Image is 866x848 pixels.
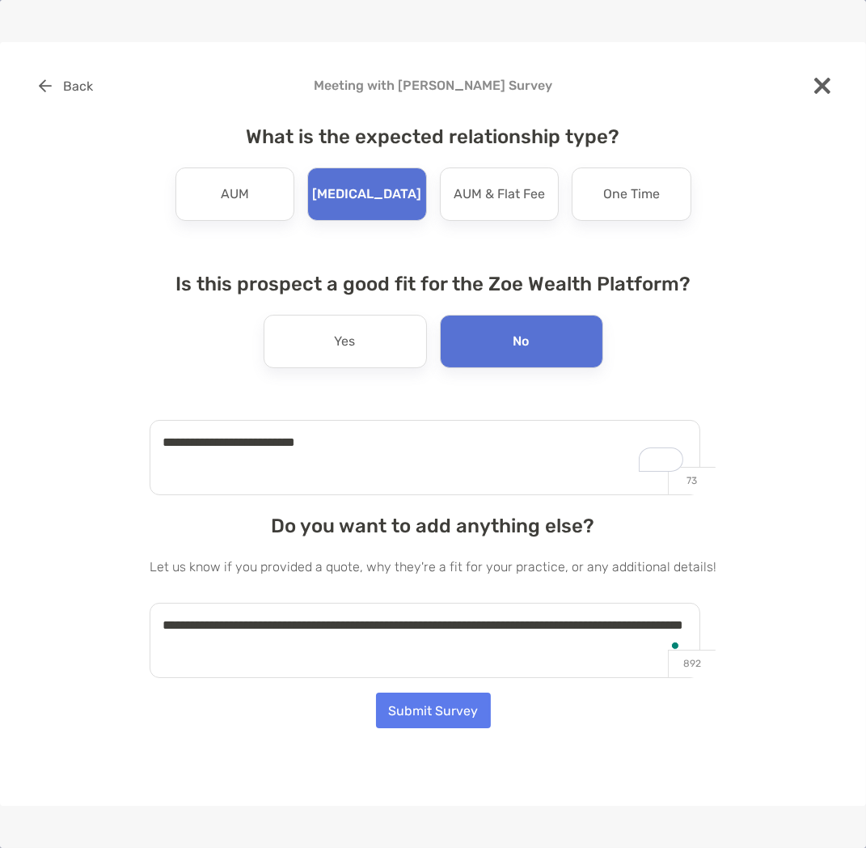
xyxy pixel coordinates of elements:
[150,125,716,148] h4: What is the expected relationship type?
[150,273,716,295] h4: Is this prospect a good fit for the Zoe Wealth Platform?
[814,78,830,94] img: close modal
[312,181,421,207] p: [MEDICAL_DATA]
[26,78,840,93] h4: Meeting with [PERSON_NAME] Survey
[150,515,716,537] h4: Do you want to add anything else?
[513,329,530,354] p: No
[150,420,700,495] textarea: To enrich screen reader interactions, please activate Accessibility in Grammarly extension settings
[26,68,106,104] button: Back
[39,79,52,92] img: button icon
[150,557,716,577] p: Let us know if you provided a quote, why they're a fit for your practice, or any additional details!
[603,181,660,207] p: One Time
[454,181,545,207] p: AUM & Flat Fee
[668,467,716,494] p: 73
[668,650,716,677] p: 892
[376,693,491,728] button: Submit Survey
[150,603,700,678] textarea: To enrich screen reader interactions, please activate Accessibility in Grammarly extension settings
[221,181,249,207] p: AUM
[335,329,356,354] p: Yes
